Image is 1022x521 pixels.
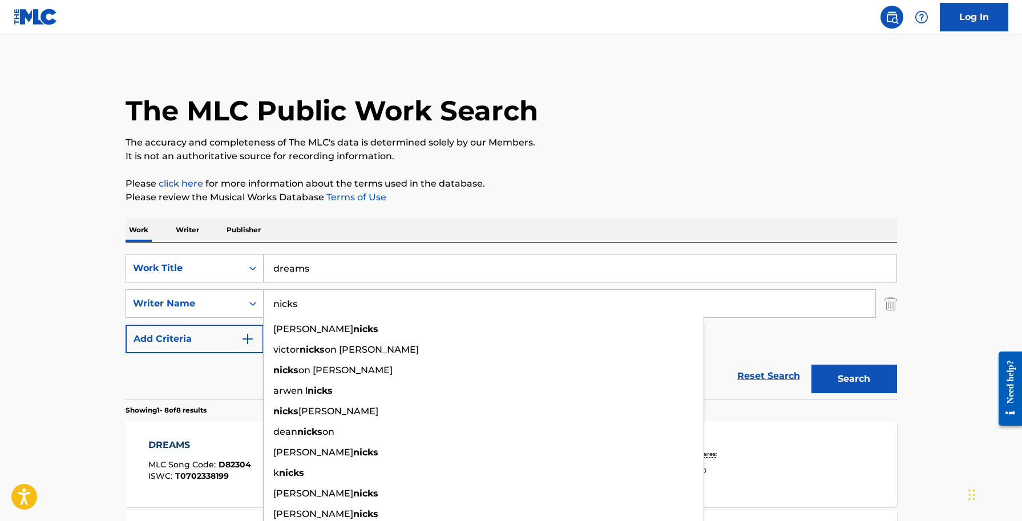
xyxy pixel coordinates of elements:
p: Showing 1 - 8 of 8 results [126,405,207,415]
span: on [322,426,334,437]
p: It is not an authoritative source for recording information. [126,150,897,163]
p: Please review the Musical Works Database [126,191,897,204]
strong: nicks [353,324,378,334]
span: D82304 [219,459,251,470]
span: [PERSON_NAME] [298,406,378,417]
div: Work Title [133,261,236,275]
form: Search Form [126,254,897,399]
p: Publisher [223,218,264,242]
div: Help [910,6,933,29]
a: DREAMSMLC Song Code:D82304ISWC:T0702338199Writers (1)[PERSON_NAME]Recording Artists (12670)FLEETW... [126,421,897,507]
strong: nicks [279,467,304,478]
strong: nicks [273,365,298,375]
p: Writer [172,218,203,242]
strong: nicks [353,447,378,458]
img: MLC Logo [14,9,58,25]
span: [PERSON_NAME] [273,488,353,499]
img: help [915,10,928,24]
iframe: Chat Widget [965,466,1022,521]
strong: nicks [300,344,325,355]
iframe: Resource Center [990,343,1022,435]
p: The accuracy and completeness of The MLC's data is determined solely by our Members. [126,136,897,150]
p: Work [126,218,152,242]
div: Drag [968,478,975,512]
span: on [PERSON_NAME] [325,344,419,355]
div: DREAMS [148,438,251,452]
img: Delete Criterion [884,289,897,318]
span: [PERSON_NAME] [273,324,353,334]
span: arwen l [273,385,308,396]
span: dean [273,426,297,437]
span: ISWC : [148,471,175,481]
strong: nicks [353,508,378,519]
a: Terms of Use [324,192,386,203]
p: Please for more information about the terms used in the database. [126,177,897,191]
div: Writer Name [133,297,236,310]
a: Log In [940,3,1008,31]
span: [PERSON_NAME] [273,447,353,458]
strong: nicks [297,426,322,437]
strong: nicks [353,488,378,499]
h1: The MLC Public Work Search [126,94,538,128]
img: search [885,10,899,24]
a: Public Search [880,6,903,29]
img: 9d2ae6d4665cec9f34b9.svg [241,332,255,346]
a: Reset Search [732,364,806,389]
a: click here [159,178,203,189]
span: on [PERSON_NAME] [298,365,393,375]
strong: nicks [308,385,333,396]
button: Add Criteria [126,325,264,353]
span: k [273,467,279,478]
span: [PERSON_NAME] [273,508,353,519]
span: victor [273,344,300,355]
strong: nicks [273,406,298,417]
span: T0702338199 [175,471,229,481]
span: MLC Song Code : [148,459,219,470]
button: Search [811,365,897,393]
